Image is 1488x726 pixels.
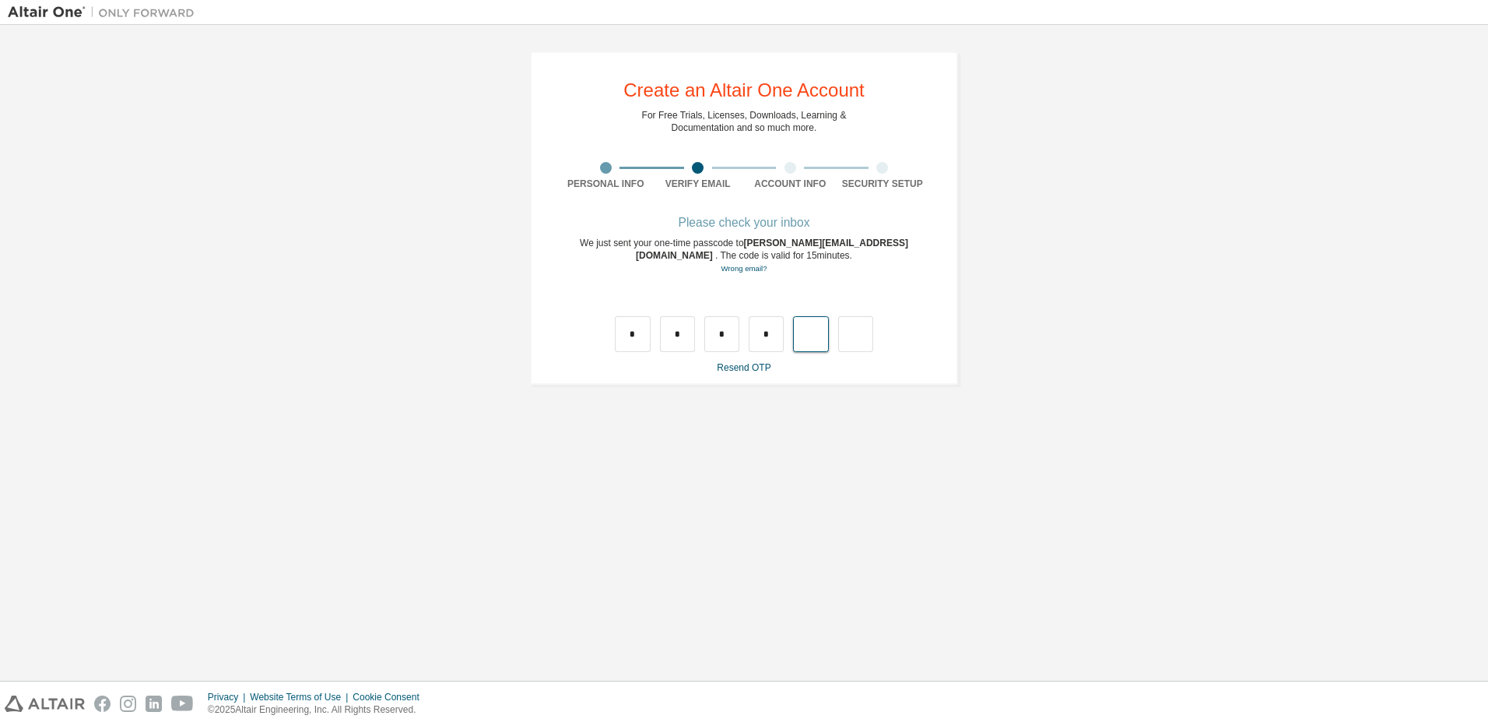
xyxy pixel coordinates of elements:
div: Please check your inbox [560,218,928,227]
a: Resend OTP [717,362,770,373]
a: Go back to the registration form [721,264,767,273]
div: Personal Info [560,178,652,190]
div: Cookie Consent [353,691,428,703]
p: © 2025 Altair Engineering, Inc. All Rights Reserved. [208,703,429,717]
div: Website Terms of Use [250,691,353,703]
img: linkedin.svg [146,696,162,712]
img: instagram.svg [120,696,136,712]
div: Privacy [208,691,250,703]
div: Security Setup [837,178,929,190]
img: altair_logo.svg [5,696,85,712]
div: Create an Altair One Account [623,81,865,100]
span: [PERSON_NAME][EMAIL_ADDRESS][DOMAIN_NAME] [636,238,908,261]
img: Altair One [8,5,202,20]
div: We just sent your one-time passcode to . The code is valid for 15 minutes. [560,237,928,275]
div: For Free Trials, Licenses, Downloads, Learning & Documentation and so much more. [642,109,847,134]
img: facebook.svg [94,696,111,712]
img: youtube.svg [171,696,194,712]
div: Verify Email [652,178,745,190]
div: Account Info [744,178,837,190]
